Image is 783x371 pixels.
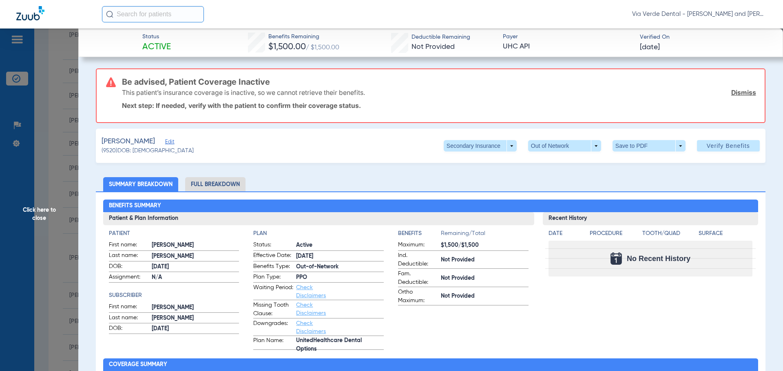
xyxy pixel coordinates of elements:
[102,6,204,22] input: Search for patients
[444,140,517,151] button: Secondary Insurance
[707,143,750,149] span: Verify Benefits
[296,321,326,334] a: Check Disclaimers
[185,177,246,191] li: Full Breakdown
[253,262,293,272] span: Benefits Type:
[441,229,529,241] span: Remaining/Total
[441,274,529,283] span: Not Provided
[142,33,171,41] span: Status
[398,288,438,305] span: Ortho Maximum:
[632,10,767,18] span: Via Verde Dental - [PERSON_NAME] and [PERSON_NAME] DDS
[152,252,239,261] span: [PERSON_NAME]
[253,241,293,250] span: Status:
[152,241,239,250] span: [PERSON_NAME]
[398,229,441,238] h4: Benefits
[296,273,384,282] span: PPO
[122,101,756,110] p: Next step: If needed, verify with the patient to confirm their coverage status.
[152,314,239,323] span: [PERSON_NAME]
[103,177,178,191] li: Summary Breakdown
[642,229,696,238] h4: Tooth/Quad
[697,140,760,151] button: Verify Benefits
[699,229,752,238] h4: Surface
[411,33,470,42] span: Deductible Remaining
[642,229,696,241] app-breakdown-title: Tooth/Quad
[142,42,171,53] span: Active
[109,314,149,323] span: Last name:
[109,291,239,300] h4: Subscriber
[590,229,639,238] h4: Procedure
[16,6,44,20] img: Zuub Logo
[106,77,116,87] img: error-icon
[441,241,529,250] span: $1,500/$1,500
[441,256,529,264] span: Not Provided
[268,33,339,41] span: Benefits Remaining
[306,44,339,51] span: / $1,500.00
[296,302,326,316] a: Check Disclaimers
[640,42,660,53] span: [DATE]
[398,270,438,287] span: Fam. Deductible:
[268,43,306,51] span: $1,500.00
[549,229,583,238] h4: Date
[109,303,149,312] span: First name:
[109,229,239,238] h4: Patient
[102,147,194,155] span: (9520) DOB: [DEMOGRAPHIC_DATA]
[109,251,149,261] span: Last name:
[398,241,438,250] span: Maximum:
[296,252,384,261] span: [DATE]
[109,324,149,334] span: DOB:
[398,229,441,241] app-breakdown-title: Benefits
[503,33,633,41] span: Payer
[253,273,293,283] span: Plan Type:
[296,263,384,271] span: Out-of-Network
[122,88,365,97] p: This patient’s insurance coverage is inactive, so we cannot retrieve their benefits.
[165,139,173,147] span: Edit
[296,341,384,349] span: UnitedHealthcare Dental Options
[253,283,293,300] span: Waiting Period:
[103,200,759,213] h2: Benefits Summary
[296,285,326,299] a: Check Disclaimers
[109,241,149,250] span: First name:
[152,263,239,271] span: [DATE]
[102,136,155,147] span: [PERSON_NAME]
[613,140,686,151] button: Save to PDF
[109,262,149,272] span: DOB:
[253,229,384,238] h4: Plan
[627,255,690,263] span: No Recent History
[106,11,113,18] img: Search Icon
[296,241,384,250] span: Active
[253,251,293,261] span: Effective Date:
[122,78,756,86] h3: Be advised, Patient Coverage Inactive
[640,33,770,42] span: Verified On
[699,229,752,241] app-breakdown-title: Surface
[610,252,622,265] img: Calendar
[528,140,601,151] button: Out of Network
[253,319,293,336] span: Downgrades:
[543,212,759,225] h3: Recent History
[152,273,239,282] span: N/A
[103,212,534,225] h3: Patient & Plan Information
[503,42,633,52] span: UHC API
[152,303,239,312] span: [PERSON_NAME]
[411,43,455,50] span: Not Provided
[441,292,529,301] span: Not Provided
[253,336,293,349] span: Plan Name:
[253,301,293,318] span: Missing Tooth Clause:
[590,229,639,241] app-breakdown-title: Procedure
[742,332,783,371] iframe: Chat Widget
[109,273,149,283] span: Assignment:
[549,229,583,241] app-breakdown-title: Date
[398,251,438,268] span: Ind. Deductible:
[152,325,239,333] span: [DATE]
[731,88,756,97] a: Dismiss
